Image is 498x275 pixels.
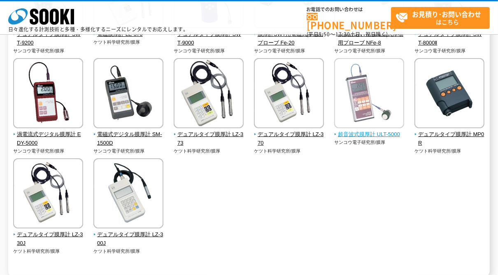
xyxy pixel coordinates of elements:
span: はこちら [396,7,489,28]
span: お電話でのお問い合わせは [307,7,391,12]
a: 超音波式膜厚計 ULT-5000 [334,122,405,139]
span: 膜厚計SWT用電磁式厚物用プローブ Fe-20 [254,30,324,47]
p: ケツト科学研究所/膜厚 [13,248,84,255]
img: 超音波式膜厚計 ULT-5000 [334,58,404,130]
img: デュアルタイプ膜厚計 LZ-330J [13,158,83,230]
p: サンコウ電子研究所/膜厚 [174,47,244,54]
p: ケツト科学研究所/膜厚 [254,148,324,155]
span: (平日 ～ 土日、祝日除く) [307,31,388,38]
span: 8:50 [319,31,330,38]
a: お見積り･お問い合わせはこちら [391,7,490,29]
p: ケツト科学研究所/膜厚 [414,148,485,155]
img: 渦電流式デジタル膜厚計 EDY-5000 [13,58,83,130]
a: デュアルタイプ膜厚計 LZ-300J [93,223,164,247]
a: [PHONE_NUMBER] [307,13,391,30]
img: デュアルタイプ膜厚計 MP0R [414,58,484,130]
a: デュアルタイプ膜厚計 MP0R [414,122,485,147]
span: デュアルタイプ膜厚計 LZ-370 [254,130,324,148]
span: 超音波式膜厚計 ULT-5000 [334,130,405,139]
p: サンコウ電子研究所/膜厚 [13,47,84,54]
span: 17:30 [335,31,350,38]
span: 膜厚計SWT用渦電流式厚物用プローブ NFe-8 [334,30,405,47]
p: サンコウ電子研究所/膜厚 [334,139,405,146]
a: 電磁式デジタル膜厚計 SM-1500D [93,122,164,147]
span: デュアルタイプ膜厚計 SWT-8000Ⅱ [414,30,485,47]
p: サンコウ電子研究所/膜厚 [13,148,84,155]
a: デュアルタイプ膜厚計 LZ-370 [254,122,324,147]
p: サンコウ電子研究所/膜厚 [414,47,485,54]
p: サンコウ電子研究所/膜厚 [93,148,164,155]
img: 電磁式デジタル膜厚計 SM-1500D [93,58,163,130]
span: デュアルタイプ膜厚計 LZ-330J [13,230,84,248]
span: 渦電流式デジタル膜厚計 EDY-5000 [13,130,84,148]
p: サンコウ電子研究所/膜厚 [334,47,405,54]
p: ケツト科学研究所/膜厚 [93,39,164,46]
p: ケツト科学研究所/膜厚 [93,248,164,255]
span: デュアルタイプ膜厚計 MP0R [414,130,485,148]
span: デュアルタイプ膜厚計 SWT-9000 [174,30,244,47]
span: デュアルタイプ膜厚計 SWT-9200 [13,30,84,47]
img: デュアルタイプ膜厚計 LZ-300J [93,158,163,230]
p: 日々進化する計測技術と多種・多様化するニーズにレンタルでお応えします。 [8,27,188,32]
a: デュアルタイプ膜厚計 LZ-373 [174,122,244,147]
img: デュアルタイプ膜厚計 LZ-373 [174,58,244,130]
a: 渦電流式デジタル膜厚計 EDY-5000 [13,122,84,147]
span: デュアルタイプ膜厚計 LZ-373 [174,130,244,148]
span: デュアルタイプ膜厚計 LZ-300J [93,230,164,248]
p: ケツト科学研究所/膜厚 [174,148,244,155]
img: デュアルタイプ膜厚計 LZ-370 [254,58,324,130]
strong: お見積り･お問い合わせ [412,9,482,19]
span: 電磁式デジタル膜厚計 SM-1500D [93,130,164,148]
a: デュアルタイプ膜厚計 LZ-330J [13,223,84,247]
p: サンコウ電子研究所/膜厚 [254,47,324,54]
